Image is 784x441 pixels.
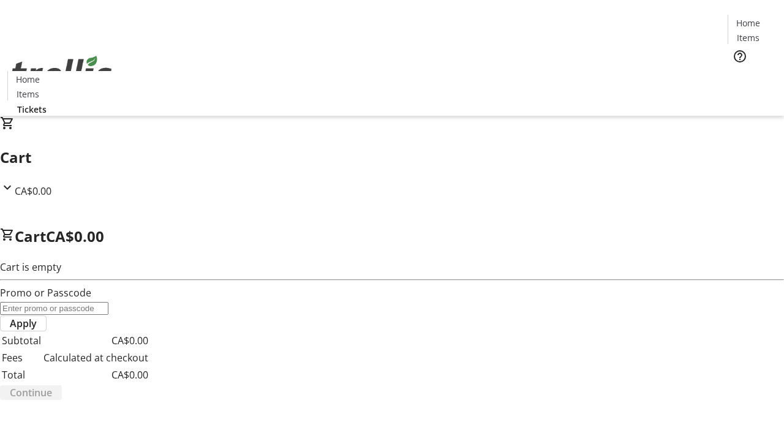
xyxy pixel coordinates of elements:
[8,88,47,100] a: Items
[43,350,149,366] td: Calculated at checkout
[737,71,767,84] span: Tickets
[10,316,37,331] span: Apply
[728,44,752,69] button: Help
[15,184,51,198] span: CA$0.00
[728,31,767,44] a: Items
[1,333,42,349] td: Subtotal
[737,31,759,44] span: Items
[7,42,116,104] img: Orient E2E Organization pi57r93IVV's Logo
[16,73,40,86] span: Home
[17,103,47,116] span: Tickets
[8,73,47,86] a: Home
[728,71,777,84] a: Tickets
[728,17,767,29] a: Home
[43,333,149,349] td: CA$0.00
[46,226,104,246] span: CA$0.00
[7,103,56,116] a: Tickets
[43,367,149,383] td: CA$0.00
[17,88,39,100] span: Items
[1,367,42,383] td: Total
[736,17,760,29] span: Home
[1,350,42,366] td: Fees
